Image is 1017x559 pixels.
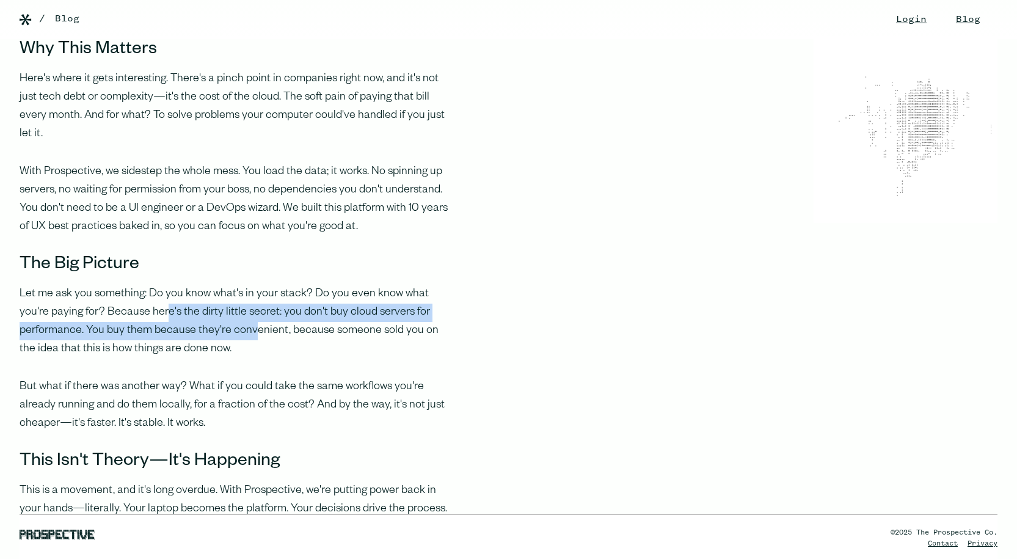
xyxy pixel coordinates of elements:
[20,256,450,276] h3: The Big Picture
[928,540,958,547] a: Contact
[891,527,997,538] div: ©2025 The Prospective Co.
[20,163,450,236] p: With Prospective, we sidestep the whole mess. You load the data; it works. No spinning up servers...
[20,41,450,60] h3: Why This Matters
[20,70,450,144] p: Here's where it gets interesting. There's a pinch point in companies right now, and it's not just...
[20,453,450,472] h3: This Isn't Theory—It's Happening
[55,12,79,26] a: Blog
[39,12,45,26] div: /
[20,378,450,433] p: But what if there was another way? What if you could take the same workflows you're already runni...
[20,285,450,359] p: Let me ask you something: Do you know what's in your stack? Do you even know what you're paying f...
[968,540,997,547] a: Privacy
